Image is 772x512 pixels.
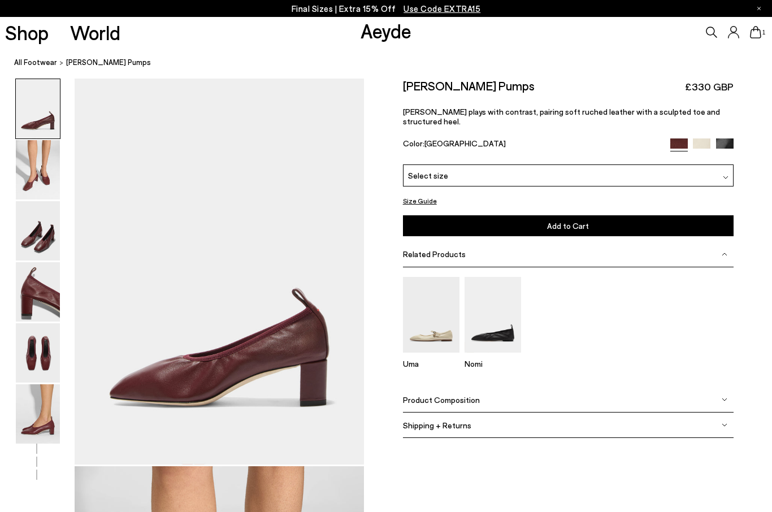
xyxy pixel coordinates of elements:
[465,345,521,368] a: Nomi Ruched Flats Nomi
[361,19,411,42] a: Aeyde
[403,277,459,352] img: Uma Mary-Jane Flats
[14,47,772,79] nav: breadcrumb
[403,395,480,405] span: Product Composition
[424,138,506,148] span: [GEOGRAPHIC_DATA]
[403,249,466,259] span: Related Products
[404,3,480,14] span: Navigate to /collections/ss25-final-sizes
[403,345,459,368] a: Uma Mary-Jane Flats Uma
[5,23,49,42] a: Shop
[750,26,761,38] a: 1
[403,215,734,236] button: Add to Cart
[292,2,481,16] p: Final Sizes | Extra 15% Off
[403,79,535,93] h2: [PERSON_NAME] Pumps
[403,359,459,368] p: Uma
[547,221,589,231] span: Add to Cart
[403,138,660,151] div: Color:
[16,201,60,261] img: Narissa Ruched Pumps - Image 3
[403,194,437,208] button: Size Guide
[722,397,727,402] img: svg%3E
[403,107,734,126] p: [PERSON_NAME] plays with contrast, pairing soft ruched leather with a sculpted toe and structured...
[722,251,727,257] img: svg%3E
[685,80,734,94] span: £330 GBP
[16,262,60,322] img: Narissa Ruched Pumps - Image 4
[403,420,471,430] span: Shipping + Returns
[16,140,60,199] img: Narissa Ruched Pumps - Image 2
[14,57,57,68] a: All Footwear
[722,422,727,428] img: svg%3E
[465,277,521,352] img: Nomi Ruched Flats
[761,29,767,36] span: 1
[16,384,60,444] img: Narissa Ruched Pumps - Image 6
[66,57,151,68] span: [PERSON_NAME] Pumps
[16,79,60,138] img: Narissa Ruched Pumps - Image 1
[408,170,448,181] span: Select size
[70,23,120,42] a: World
[16,323,60,383] img: Narissa Ruched Pumps - Image 5
[465,359,521,368] p: Nomi
[723,175,728,180] img: svg%3E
